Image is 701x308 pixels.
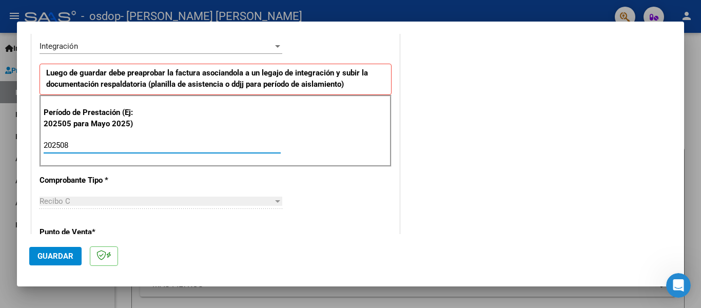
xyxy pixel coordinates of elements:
[46,68,368,89] strong: Luego de guardar debe preaprobar la factura asociandola a un legajo de integración y subir la doc...
[29,247,82,265] button: Guardar
[37,252,73,261] span: Guardar
[40,226,145,238] p: Punto de Venta
[666,273,691,298] iframe: Intercom live chat
[40,197,70,206] span: Recibo C
[40,175,145,186] p: Comprobante Tipo *
[44,107,147,130] p: Período de Prestación (Ej: 202505 para Mayo 2025)
[40,42,78,51] span: Integración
